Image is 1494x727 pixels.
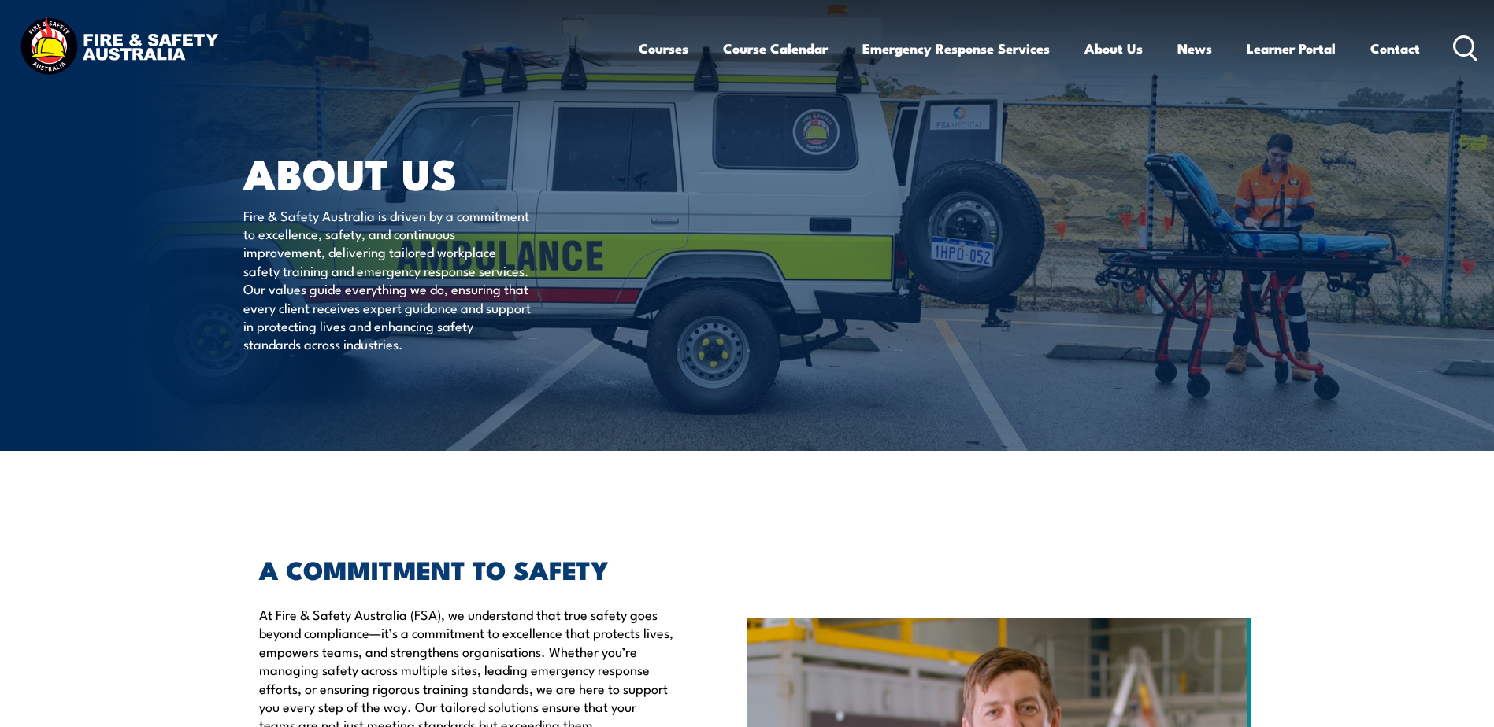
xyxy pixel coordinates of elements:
h1: About Us [243,154,632,191]
a: News [1177,28,1212,69]
a: Courses [639,28,688,69]
p: Fire & Safety Australia is driven by a commitment to excellence, safety, and continuous improveme... [243,206,531,353]
a: Contact [1370,28,1420,69]
a: Learner Portal [1247,28,1336,69]
h2: A COMMITMENT TO SAFETY [259,558,675,580]
a: About Us [1084,28,1143,69]
a: Emergency Response Services [862,28,1050,69]
a: Course Calendar [723,28,828,69]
